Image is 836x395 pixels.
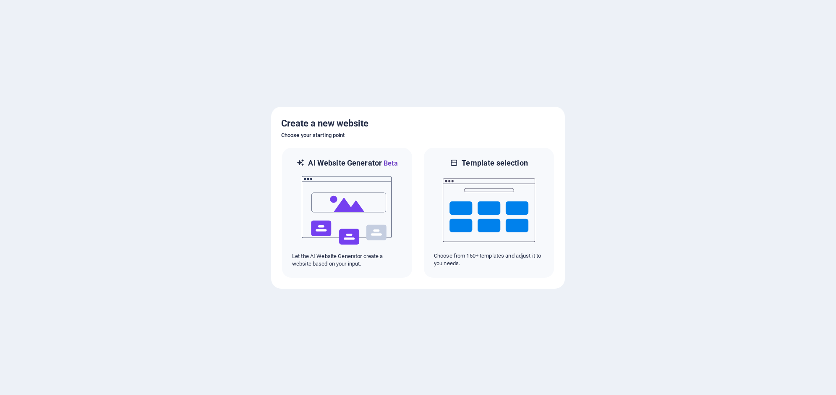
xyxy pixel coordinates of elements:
[434,252,544,267] p: Choose from 150+ templates and adjust it to you needs.
[462,158,528,168] h6: Template selection
[308,158,397,169] h6: AI Website Generator
[281,130,555,140] h6: Choose your starting point
[382,159,398,167] span: Beta
[281,117,555,130] h5: Create a new website
[423,147,555,279] div: Template selectionChoose from 150+ templates and adjust it to you needs.
[292,253,402,268] p: Let the AI Website Generator create a website based on your input.
[281,147,413,279] div: AI Website GeneratorBetaaiLet the AI Website Generator create a website based on your input.
[301,169,393,253] img: ai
